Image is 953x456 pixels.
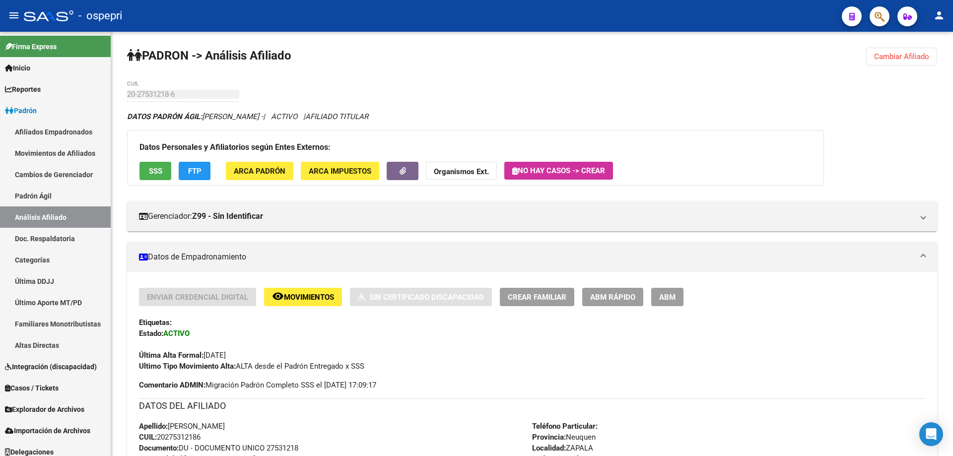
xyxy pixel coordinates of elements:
strong: Z99 - Sin Identificar [192,211,263,222]
strong: PADRON -> Análisis Afiliado [127,49,291,63]
span: ARCA Impuestos [309,167,371,176]
mat-panel-title: Gerenciador: [139,211,913,222]
span: Explorador de Archivos [5,404,84,415]
span: ZAPALA [532,444,593,453]
span: DU - DOCUMENTO UNICO 27531218 [139,444,298,453]
mat-icon: menu [8,9,20,21]
span: [PERSON_NAME] [139,422,225,431]
strong: Localidad: [532,444,566,453]
span: No hay casos -> Crear [512,166,605,175]
button: No hay casos -> Crear [504,162,613,180]
span: Migración Padrón Completo SSS el [DATE] 17:09:17 [139,380,376,391]
button: Crear Familiar [500,288,574,306]
button: ABM Rápido [582,288,643,306]
span: Importación de Archivos [5,425,90,436]
button: Sin Certificado Discapacidad [350,288,492,306]
strong: Documento: [139,444,179,453]
button: Movimientos [264,288,342,306]
span: Casos / Tickets [5,383,59,393]
span: Enviar Credencial Digital [147,293,248,302]
strong: CUIL: [139,433,157,442]
strong: Estado: [139,329,163,338]
span: Inicio [5,63,30,73]
mat-expansion-panel-header: Gerenciador:Z99 - Sin Identificar [127,201,937,231]
mat-icon: remove_red_eye [272,290,284,302]
span: Crear Familiar [508,293,566,302]
span: Padrón [5,105,37,116]
strong: DATOS PADRÓN ÁGIL: [127,112,202,121]
span: [DATE] [139,351,226,360]
strong: Provincia: [532,433,566,442]
button: Enviar Credencial Digital [139,288,256,306]
button: FTP [179,162,210,180]
strong: ACTIVO [163,329,190,338]
span: Firma Express [5,41,57,52]
span: Sin Certificado Discapacidad [369,293,484,302]
span: FTP [188,167,202,176]
span: 20275312186 [139,433,201,442]
span: Neuquen [532,433,596,442]
span: ALTA desde el Padrón Entregado x SSS [139,362,364,371]
span: [PERSON_NAME] - [127,112,263,121]
button: ABM [651,288,683,306]
button: Organismos Ext. [426,162,497,180]
strong: Última Alta Formal: [139,351,204,360]
strong: Teléfono Particular: [532,422,598,431]
span: Cambiar Afiliado [874,52,929,61]
span: ABM [659,293,676,302]
div: Open Intercom Messenger [919,422,943,446]
mat-panel-title: Datos de Empadronamiento [139,252,913,262]
span: Reportes [5,84,41,95]
h3: DATOS DEL AFILIADO [139,399,925,413]
strong: Organismos Ext. [434,167,489,176]
span: - ospepri [78,5,122,27]
h3: Datos Personales y Afiliatorios según Entes Externos: [139,140,812,154]
button: Cambiar Afiliado [866,48,937,65]
span: SSS [149,167,162,176]
strong: Apellido: [139,422,168,431]
span: Integración (discapacidad) [5,361,97,372]
button: ARCA Padrón [226,162,293,180]
button: ARCA Impuestos [301,162,379,180]
span: ARCA Padrón [234,167,285,176]
mat-icon: person [933,9,945,21]
span: AFILIADO TITULAR [305,112,368,121]
mat-expansion-panel-header: Datos de Empadronamiento [127,242,937,272]
strong: Etiquetas: [139,318,172,327]
i: | ACTIVO | [127,112,368,121]
strong: Ultimo Tipo Movimiento Alta: [139,362,236,371]
strong: Comentario ADMIN: [139,381,205,390]
span: ABM Rápido [590,293,635,302]
span: Movimientos [284,293,334,302]
button: SSS [139,162,171,180]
